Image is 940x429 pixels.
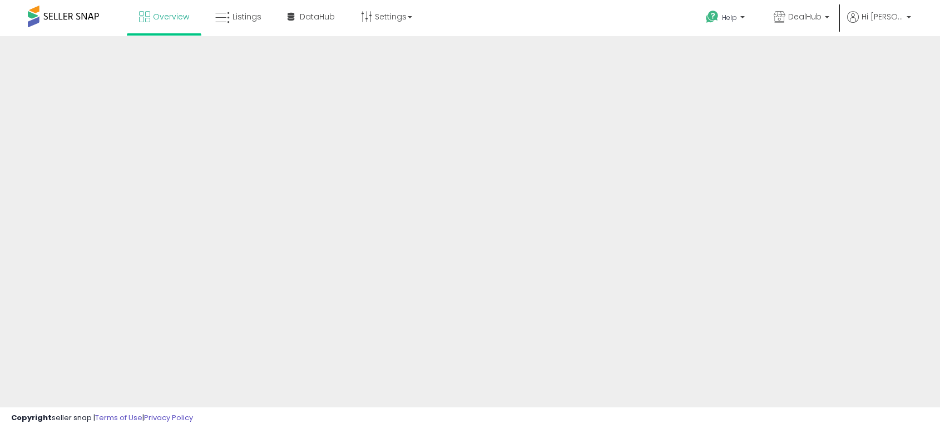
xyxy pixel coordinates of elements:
strong: Copyright [11,412,52,423]
div: seller snap | | [11,413,193,423]
span: DataHub [300,11,335,22]
span: Overview [153,11,189,22]
span: Hi [PERSON_NAME] [862,11,903,22]
a: Terms of Use [95,412,142,423]
span: DealHub [788,11,822,22]
i: Get Help [705,10,719,24]
span: Help [722,13,737,22]
a: Privacy Policy [144,412,193,423]
span: Listings [232,11,261,22]
a: Hi [PERSON_NAME] [847,11,911,36]
a: Help [697,2,756,36]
